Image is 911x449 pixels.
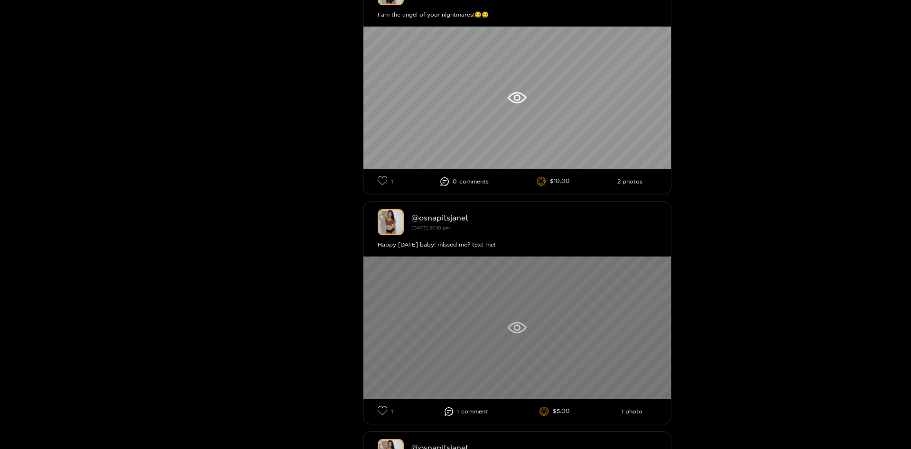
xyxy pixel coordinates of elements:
[622,408,642,415] li: 1 photo
[378,406,393,417] li: 1
[378,209,404,235] img: osnapitsjanet
[537,177,570,186] li: $10.00
[378,176,393,187] li: 1
[378,240,657,249] div: Happy [DATE] baby! missed me? text me!
[459,178,489,185] span: comment s
[378,10,657,19] div: I am the angel of your nightmares!😏😏
[445,407,488,416] li: 1
[411,213,657,222] div: @ osnapitsjanet
[539,407,570,416] li: $5.00
[617,178,642,185] li: 2 photos
[461,408,488,415] span: comment
[440,177,489,186] li: 0
[411,225,450,230] small: [DATE] 20:10 pm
